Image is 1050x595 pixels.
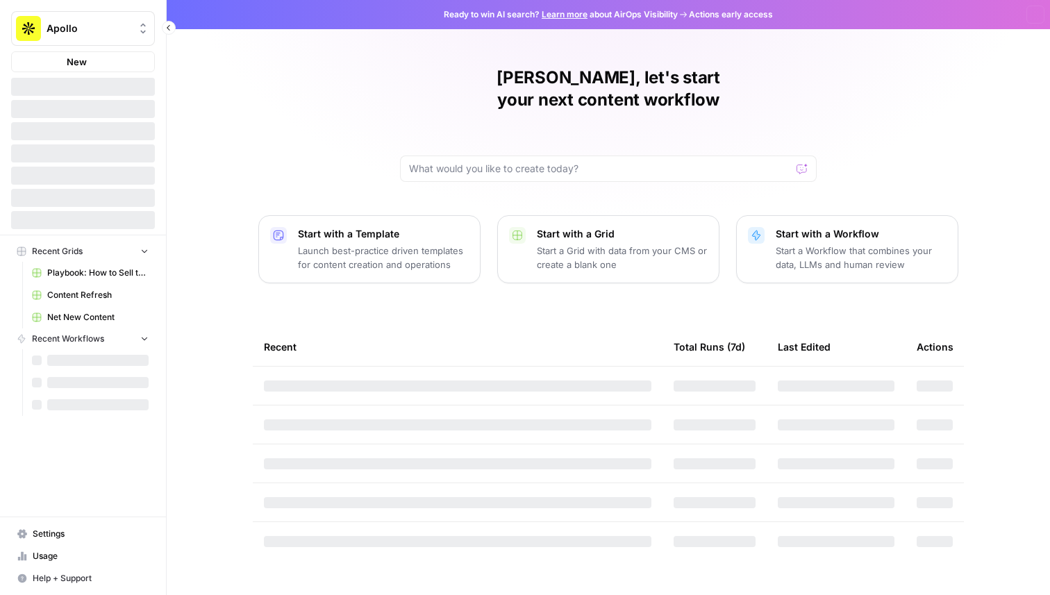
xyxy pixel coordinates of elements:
[32,245,83,258] span: Recent Grids
[26,306,155,328] a: Net New Content
[264,328,651,366] div: Recent
[537,227,708,241] p: Start with a Grid
[776,244,947,271] p: Start a Workflow that combines your data, LLMs and human review
[47,267,149,279] span: Playbook: How to Sell to "X" Leads Grid
[736,215,958,283] button: Start with a WorkflowStart a Workflow that combines your data, LLMs and human review
[778,328,831,366] div: Last Edited
[537,244,708,271] p: Start a Grid with data from your CMS or create a blank one
[409,162,791,176] input: What would you like to create today?
[33,572,149,585] span: Help + Support
[400,67,817,111] h1: [PERSON_NAME], let's start your next content workflow
[11,51,155,72] button: New
[33,528,149,540] span: Settings
[47,289,149,301] span: Content Refresh
[258,215,481,283] button: Start with a TemplateLaunch best-practice driven templates for content creation and operations
[689,8,773,21] span: Actions early access
[33,550,149,562] span: Usage
[47,311,149,324] span: Net New Content
[11,545,155,567] a: Usage
[11,567,155,589] button: Help + Support
[26,284,155,306] a: Content Refresh
[497,215,719,283] button: Start with a GridStart a Grid with data from your CMS or create a blank one
[542,9,587,19] a: Learn more
[444,8,678,21] span: Ready to win AI search? about AirOps Visibility
[11,523,155,545] a: Settings
[11,241,155,262] button: Recent Grids
[11,328,155,349] button: Recent Workflows
[298,244,469,271] p: Launch best-practice driven templates for content creation and operations
[67,55,87,69] span: New
[298,227,469,241] p: Start with a Template
[32,333,104,345] span: Recent Workflows
[674,328,745,366] div: Total Runs (7d)
[16,16,41,41] img: Apollo Logo
[11,11,155,46] button: Workspace: Apollo
[26,262,155,284] a: Playbook: How to Sell to "X" Leads Grid
[776,227,947,241] p: Start with a Workflow
[47,22,131,35] span: Apollo
[917,328,953,366] div: Actions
